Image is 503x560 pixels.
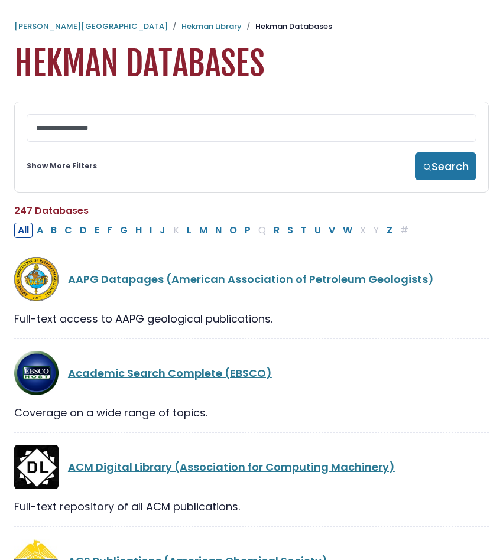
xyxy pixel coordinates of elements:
button: Filter Results N [212,223,225,238]
button: Filter Results B [47,223,60,238]
span: 247 Databases [14,204,89,217]
button: Search [415,152,476,180]
button: Filter Results U [311,223,324,238]
button: Filter Results A [33,223,47,238]
button: Filter Results I [146,223,155,238]
a: ACM Digital Library (Association for Computing Machinery) [68,460,395,474]
button: Filter Results V [325,223,339,238]
li: Hekman Databases [242,21,332,32]
button: Filter Results L [183,223,195,238]
button: Filter Results Z [383,223,396,238]
h1: Hekman Databases [14,44,489,84]
div: Full-text access to AAPG geological publications. [14,311,489,327]
button: Filter Results P [241,223,254,238]
a: [PERSON_NAME][GEOGRAPHIC_DATA] [14,21,168,32]
div: Coverage on a wide range of topics. [14,405,489,421]
button: Filter Results W [339,223,356,238]
button: Filter Results H [132,223,145,238]
button: Filter Results E [91,223,103,238]
button: Filter Results T [297,223,310,238]
button: Filter Results O [226,223,241,238]
button: Filter Results D [76,223,90,238]
nav: breadcrumb [14,21,489,32]
button: Filter Results C [61,223,76,238]
a: Show More Filters [27,161,97,171]
a: AAPG Datapages (American Association of Petroleum Geologists) [68,272,434,286]
input: Search database by title or keyword [27,114,476,142]
button: Filter Results J [156,223,169,238]
button: Filter Results G [116,223,131,238]
button: Filter Results F [103,223,116,238]
a: Academic Search Complete (EBSCO) [68,366,272,380]
div: Full-text repository of all ACM publications. [14,499,489,515]
a: Hekman Library [181,21,242,32]
button: All [14,223,33,238]
button: Filter Results S [284,223,297,238]
div: Alpha-list to filter by first letter of database name [14,222,413,237]
button: Filter Results R [270,223,283,238]
button: Filter Results M [196,223,211,238]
